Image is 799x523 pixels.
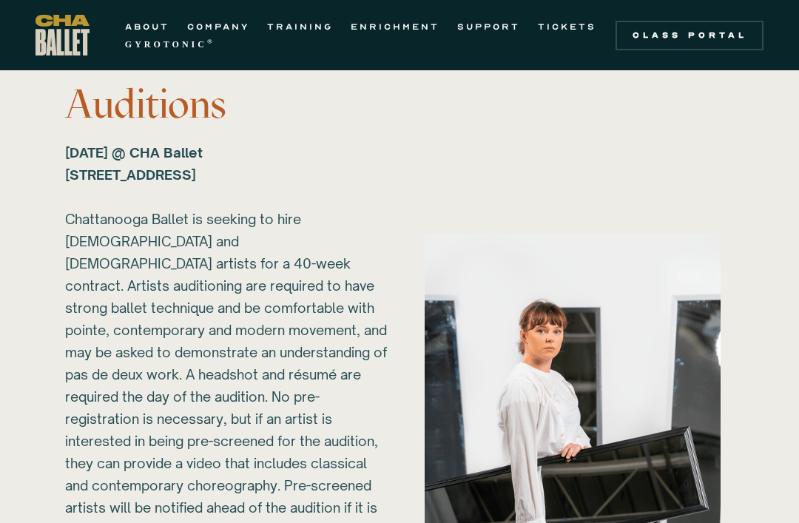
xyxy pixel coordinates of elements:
[36,15,90,55] a: home
[125,39,207,50] strong: GYROTONIC
[351,18,439,36] a: ENRICHMENT
[616,21,763,50] a: Class Portal
[187,18,249,36] a: COMPANY
[538,18,596,36] a: TICKETS
[207,38,215,45] sup: ®
[125,18,169,36] a: ABOUT
[65,82,388,126] h3: Auditions
[457,18,520,36] a: SUPPORT
[267,18,333,36] a: TRAINING
[65,144,203,183] strong: [DATE] @ CHA Ballet [STREET_ADDRESS] ‍
[125,36,215,53] a: GYROTONIC®
[624,30,755,41] div: Class Portal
